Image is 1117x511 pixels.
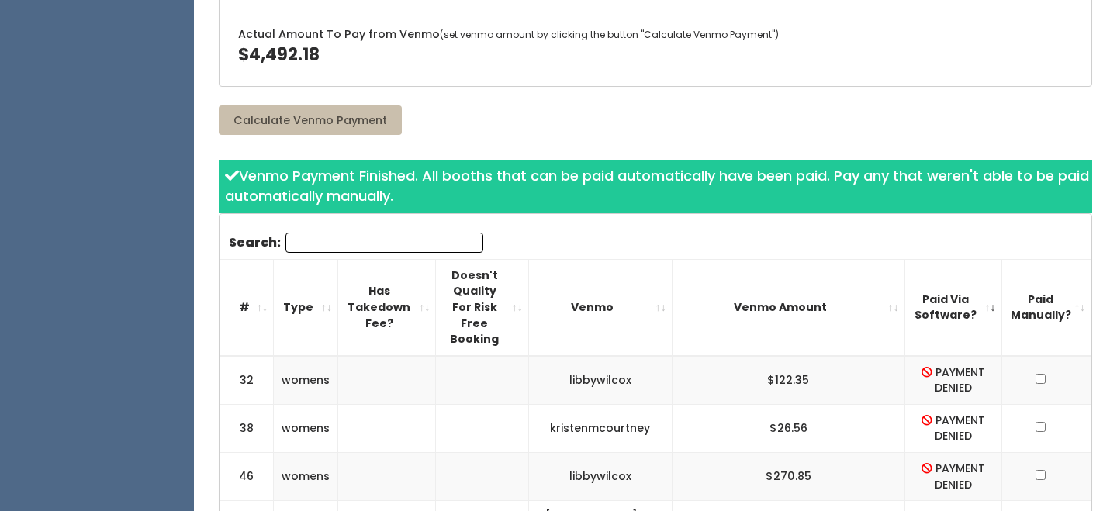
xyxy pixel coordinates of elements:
th: Paid Manually?: activate to sort column ascending [1001,259,1091,355]
button: Calculate Venmo Payment [219,105,402,135]
td: $270.85 [672,453,904,501]
span: PAYMENT DENIED [935,461,985,492]
td: libbywilcox [528,356,672,405]
td: 38 [220,404,274,452]
th: #: activate to sort column ascending [220,259,274,355]
th: Has Takedown Fee?: activate to sort column ascending [338,259,436,355]
td: 32 [220,356,274,405]
label: Search: [229,233,483,253]
div: Actual Amount To Pay from Venmo [220,8,1091,86]
td: womens [274,453,338,501]
div: Venmo Payment Finished. All booths that can be paid automatically have been paid. Pay any that we... [219,160,1092,213]
th: Type: activate to sort column ascending [274,259,338,355]
th: Venmo Amount: activate to sort column ascending [672,259,904,355]
th: Venmo: activate to sort column ascending [528,259,672,355]
th: Paid Via Software?: activate to sort column ascending [904,259,1001,355]
th: Doesn't Quality For Risk Free Booking : activate to sort column ascending [436,259,528,355]
td: 46 [220,453,274,501]
td: kristenmcourtney [528,404,672,452]
td: libbywilcox [528,453,672,501]
input: Search: [285,233,483,253]
td: womens [274,356,338,405]
span: PAYMENT DENIED [935,364,985,396]
span: $4,492.18 [238,43,320,67]
td: $26.56 [672,404,904,452]
td: $122.35 [672,356,904,405]
td: womens [274,404,338,452]
span: PAYMENT DENIED [935,413,985,444]
span: (set venmo amount by clicking the button "Calculate Venmo Payment") [440,28,779,41]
